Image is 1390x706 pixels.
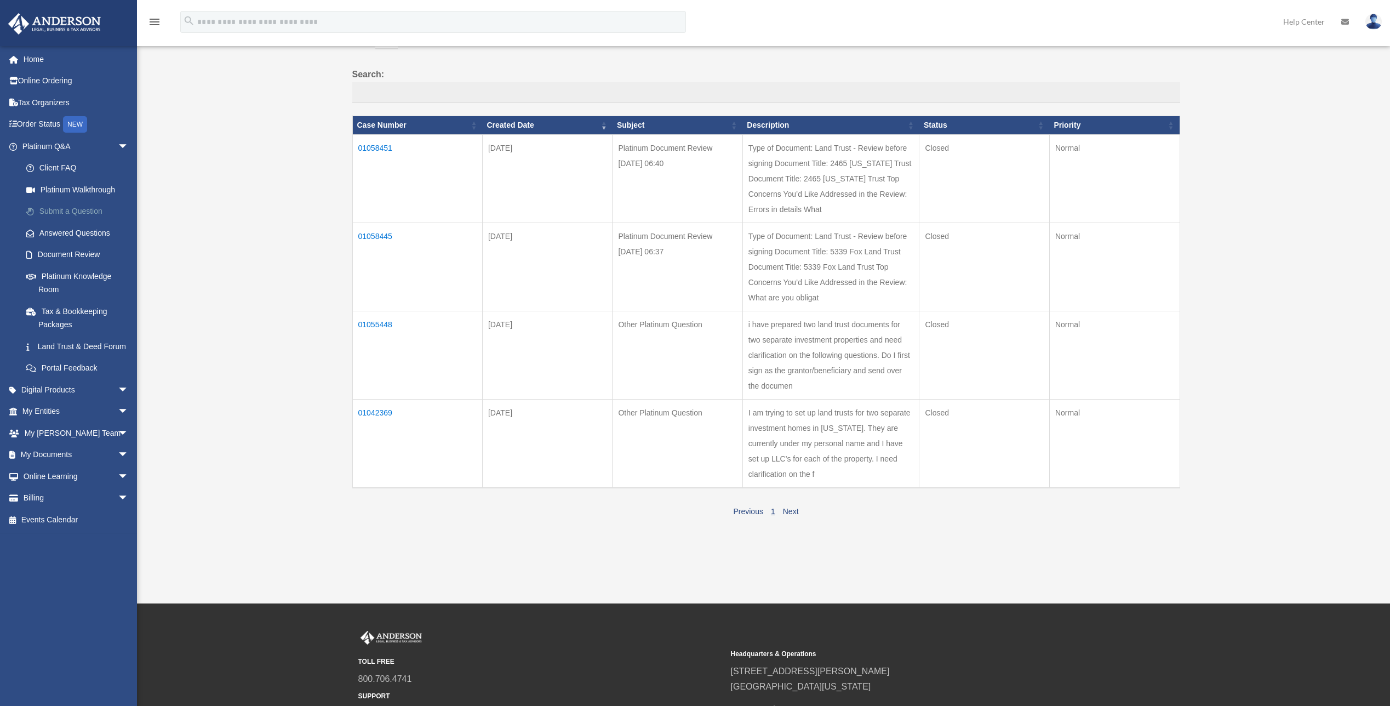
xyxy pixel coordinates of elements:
[358,691,723,702] small: SUPPORT
[482,311,612,400] td: [DATE]
[352,67,1180,103] label: Search:
[731,648,1096,660] small: Headquarters & Operations
[8,422,145,444] a: My [PERSON_NAME] Teamarrow_drop_down
[352,82,1180,103] input: Search:
[8,92,145,113] a: Tax Organizers
[919,116,1049,135] th: Status: activate to sort column ascending
[1049,311,1180,400] td: Normal
[15,179,145,201] a: Platinum Walkthrough
[118,135,140,158] span: arrow_drop_down
[783,507,799,516] a: Next
[8,465,145,487] a: Online Learningarrow_drop_down
[15,357,145,379] a: Portal Feedback
[352,400,482,488] td: 01042369
[358,674,412,684] a: 800.706.4741
[613,116,742,135] th: Subject: activate to sort column ascending
[742,400,919,488] td: I am trying to set up land trusts for two separate investment homes in [US_STATE]. They are curre...
[15,201,145,223] a: Submit a Question
[118,444,140,466] span: arrow_drop_down
[482,135,612,223] td: [DATE]
[63,116,87,133] div: NEW
[8,444,145,466] a: My Documentsarrow_drop_down
[482,223,612,311] td: [DATE]
[1049,400,1180,488] td: Normal
[8,487,145,509] a: Billingarrow_drop_down
[183,15,195,27] i: search
[731,667,890,676] a: [STREET_ADDRESS][PERSON_NAME]
[919,400,1049,488] td: Closed
[742,135,919,223] td: Type of Document: Land Trust - Review before signing Document Title: 2465 [US_STATE] Trust Docume...
[358,631,424,645] img: Anderson Advisors Platinum Portal
[919,223,1049,311] td: Closed
[118,487,140,510] span: arrow_drop_down
[613,311,742,400] td: Other Platinum Question
[15,265,145,300] a: Platinum Knowledge Room
[352,223,482,311] td: 01058445
[352,34,1180,60] label: Show entries
[352,135,482,223] td: 01058451
[15,222,140,244] a: Answered Questions
[8,135,145,157] a: Platinum Q&Aarrow_drop_down
[8,70,145,92] a: Online Ordering
[733,507,763,516] a: Previous
[5,13,104,35] img: Anderson Advisors Platinum Portal
[352,311,482,400] td: 01055448
[482,116,612,135] th: Created Date: activate to sort column ascending
[358,656,723,668] small: TOLL FREE
[1049,116,1180,135] th: Priority: activate to sort column ascending
[613,223,742,311] td: Platinum Document Review [DATE] 06:37
[742,223,919,311] td: Type of Document: Land Trust - Review before signing Document Title: 5339 Fox Land Trust Document...
[8,48,145,70] a: Home
[8,509,145,531] a: Events Calendar
[15,244,145,266] a: Document Review
[8,379,145,401] a: Digital Productsarrow_drop_down
[15,300,145,335] a: Tax & Bookkeeping Packages
[118,379,140,401] span: arrow_drop_down
[148,19,161,29] a: menu
[742,311,919,400] td: i have prepared two land trust documents for two separate investment properties and need clarific...
[8,113,145,136] a: Order StatusNEW
[613,135,742,223] td: Platinum Document Review [DATE] 06:40
[8,401,145,423] a: My Entitiesarrow_drop_down
[742,116,919,135] th: Description: activate to sort column ascending
[919,311,1049,400] td: Closed
[1049,135,1180,223] td: Normal
[148,15,161,29] i: menu
[1365,14,1382,30] img: User Pic
[731,682,871,691] a: [GEOGRAPHIC_DATA][US_STATE]
[118,401,140,423] span: arrow_drop_down
[1049,223,1180,311] td: Normal
[771,507,775,516] a: 1
[352,116,482,135] th: Case Number: activate to sort column ascending
[118,422,140,445] span: arrow_drop_down
[613,400,742,488] td: Other Platinum Question
[482,400,612,488] td: [DATE]
[919,135,1049,223] td: Closed
[15,335,145,357] a: Land Trust & Deed Forum
[15,157,145,179] a: Client FAQ
[118,465,140,488] span: arrow_drop_down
